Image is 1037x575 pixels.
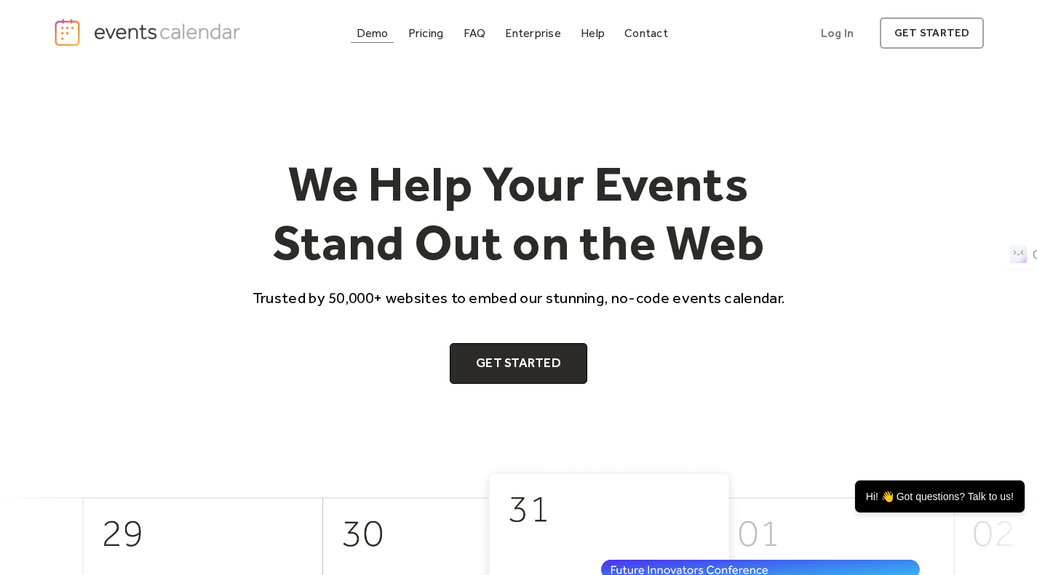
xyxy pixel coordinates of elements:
[575,23,611,43] a: Help
[619,23,674,43] a: Contact
[357,29,389,37] div: Demo
[499,23,566,43] a: Enterprise
[581,29,605,37] div: Help
[351,23,394,43] a: Demo
[402,23,450,43] a: Pricing
[464,29,486,37] div: FAQ
[239,154,798,273] h1: We Help Your Events Stand Out on the Web
[53,17,245,47] a: home
[624,29,668,37] div: Contact
[505,29,560,37] div: Enterprise
[806,17,868,49] a: Log In
[458,23,492,43] a: FAQ
[880,17,984,49] a: get started
[408,29,444,37] div: Pricing
[450,343,587,384] a: Get Started
[239,287,798,308] p: Trusted by 50,000+ websites to embed our stunning, no-code events calendar.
